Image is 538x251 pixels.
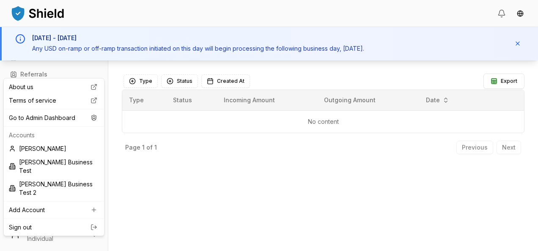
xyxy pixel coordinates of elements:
a: Sign out [9,223,99,232]
div: [PERSON_NAME] Business Test 2 [5,177,102,199]
p: Accounts [9,131,99,139]
div: Go to Admin Dashboard [5,111,102,125]
div: [PERSON_NAME] Business Test [5,156,102,177]
a: Terms of service [5,94,102,107]
a: Add Account [5,203,102,217]
a: About us [5,80,102,94]
div: [PERSON_NAME] [5,142,102,156]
